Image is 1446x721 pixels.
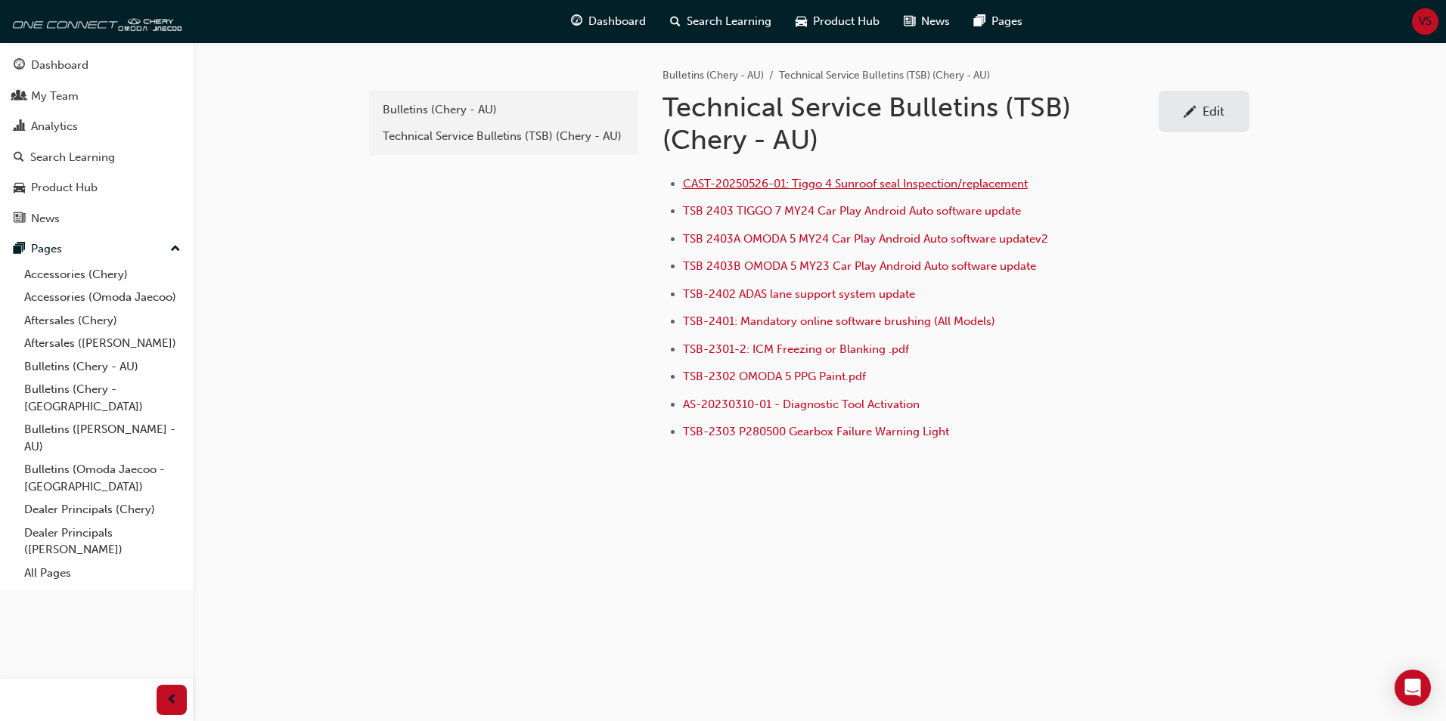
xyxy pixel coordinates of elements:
[683,204,1021,218] a: TSB 2403 TIGGO 7 MY24 Car Play Android Auto software update
[921,13,950,30] span: News
[662,69,764,82] a: Bulletins (Chery - AU)
[31,179,98,196] div: Product Hub
[31,57,88,74] div: Dashboard
[8,6,182,36] img: oneconnect
[784,6,892,37] a: car-iconProduct Hub
[6,82,187,110] a: My Team
[796,12,807,31] span: car-icon
[18,458,187,498] a: Bulletins (Omoda Jaecoo - [GEOGRAPHIC_DATA])
[14,243,25,256] span: pages-icon
[892,6,962,37] a: news-iconNews
[166,691,178,710] span: prev-icon
[683,314,995,328] a: TSB-2401: Mandatory online software brushing (All Models)
[683,259,1036,273] a: TSB 2403B OMODA 5 MY23 Car Play Android Auto software update
[904,12,915,31] span: news-icon
[571,12,582,31] span: guage-icon
[31,210,60,227] div: News
[962,6,1035,37] a: pages-iconPages
[683,342,909,356] a: TSB-2301-2: ICM Freezing or Blanking .pdf
[670,12,681,31] span: search-icon
[383,128,625,145] div: Technical Service Bulletins (TSB) (Chery - AU)
[30,149,115,166] div: Search Learning
[683,177,1028,190] a: CAST-20250526-01: Tiggo 4 Sunroof seal Inspection/replacement
[18,286,187,309] a: Accessories (Omoda Jaecoo)
[559,6,658,37] a: guage-iconDashboard
[375,97,632,123] a: Bulletins (Chery - AU)
[31,118,78,135] div: Analytics
[6,235,187,263] button: Pages
[6,174,187,202] a: Product Hub
[18,263,187,286] a: Accessories (Chery)
[683,232,1048,246] a: TSB 2403A OMODA 5 MY24 Car Play Android Auto software updatev2
[18,309,187,333] a: Aftersales (Chery)
[18,378,187,418] a: Bulletins (Chery - [GEOGRAPHIC_DATA])
[14,151,24,165] span: search-icon
[991,13,1022,30] span: Pages
[683,425,949,438] a: TSB-2303 P280500 Gearbox Failure Warning Light
[779,67,990,85] li: Technical Service Bulletins (TSB) (Chery - AU)
[31,240,62,258] div: Pages
[662,91,1159,156] h1: Technical Service Bulletins (TSB) (Chery - AU)
[6,144,187,172] a: Search Learning
[31,88,79,105] div: My Team
[1419,13,1432,30] span: VS
[18,498,187,521] a: Dealer Principals (Chery)
[1202,104,1224,119] div: Edit
[974,12,985,31] span: pages-icon
[14,90,25,104] span: people-icon
[375,123,632,150] a: Technical Service Bulletins (TSB) (Chery - AU)
[170,240,181,259] span: up-icon
[683,398,920,411] a: AS-20230310-01 - Diagnostic Tool Activation
[14,181,25,195] span: car-icon
[687,13,771,30] span: Search Learning
[14,59,25,73] span: guage-icon
[6,48,187,235] button: DashboardMy TeamAnalyticsSearch LearningProduct HubNews
[14,212,25,226] span: news-icon
[383,101,625,119] div: Bulletins (Chery - AU)
[18,332,187,355] a: Aftersales ([PERSON_NAME])
[1184,106,1196,121] span: pencil-icon
[18,562,187,585] a: All Pages
[683,287,915,301] a: TSB-2402 ADAS lane support system update
[658,6,784,37] a: search-iconSearch Learning
[1412,8,1438,35] button: VS
[6,51,187,79] a: Dashboard
[813,13,880,30] span: Product Hub
[18,418,187,458] a: Bulletins ([PERSON_NAME] - AU)
[588,13,646,30] span: Dashboard
[18,521,187,562] a: Dealer Principals ([PERSON_NAME])
[1159,91,1249,132] a: Edit
[1395,670,1431,706] div: Open Intercom Messenger
[6,205,187,233] a: News
[14,120,25,134] span: chart-icon
[683,370,866,383] a: TSB-2302 OMODA 5 PPG Paint.pdf
[6,113,187,141] a: Analytics
[18,355,187,379] a: Bulletins (Chery - AU)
